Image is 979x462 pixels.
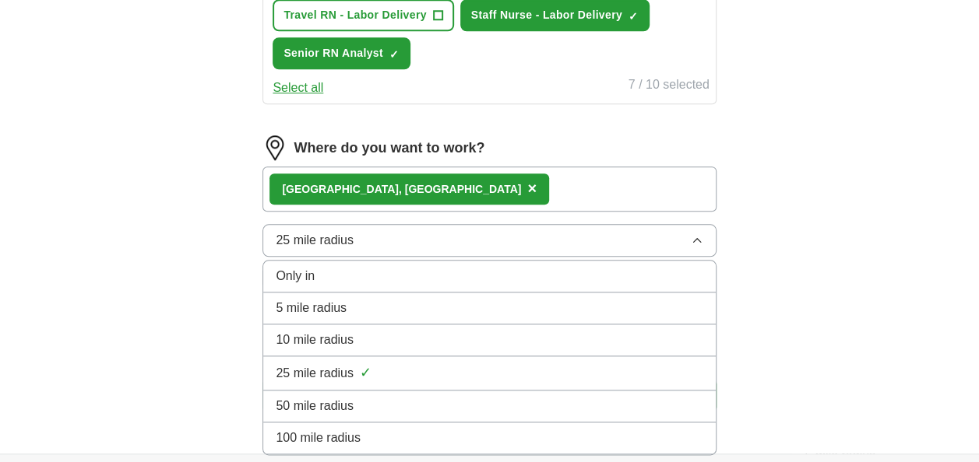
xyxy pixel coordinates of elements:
[276,267,315,285] span: Only in
[276,429,361,447] span: 100 mile radius
[282,181,521,198] div: , [GEOGRAPHIC_DATA]
[262,135,287,160] img: location.png
[273,37,410,69] button: Senior RN Analyst✓
[276,299,347,317] span: 5 mile radius
[283,45,383,61] span: Senior RN Analyst
[629,75,710,97] div: 7 / 10 selected
[273,79,323,97] button: Select all
[527,177,537,201] button: ×
[360,362,372,383] span: ✓
[629,10,638,23] span: ✓
[294,138,484,159] label: Where do you want to work?
[527,180,537,197] span: ×
[276,397,354,415] span: 50 mile radius
[276,231,354,250] span: 25 mile radius
[276,364,354,383] span: 25 mile radius
[471,7,622,23] span: Staff Nurse - Labor Delivery
[276,331,354,349] span: 10 mile radius
[262,224,716,257] button: 25 mile radius
[389,48,399,61] span: ✓
[283,7,426,23] span: Travel RN - Labor Delivery
[282,183,399,195] strong: [GEOGRAPHIC_DATA]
